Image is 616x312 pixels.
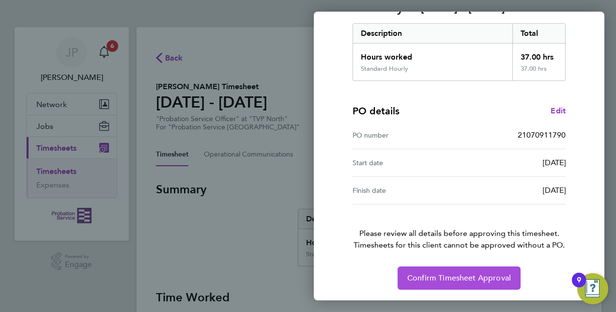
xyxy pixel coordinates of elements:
div: 37.00 hrs [512,44,566,65]
p: Please review all details before approving this timesheet. [341,204,577,251]
span: Edit [551,106,566,115]
div: [DATE] [459,157,566,169]
div: [DATE] [459,185,566,196]
span: Timesheets for this client cannot be approved without a PO. [341,239,577,251]
button: Confirm Timesheet Approval [398,266,521,290]
div: 9 [577,280,581,293]
span: Confirm Timesheet Approval [407,273,511,283]
span: 21070911790 [518,130,566,140]
div: Summary of 22 - 28 Sep 2025 [353,23,566,81]
div: Description [353,24,512,43]
button: Open Resource Center, 9 new notifications [577,273,608,304]
h4: PO details [353,104,400,118]
div: PO number [353,129,459,141]
div: Hours worked [353,44,512,65]
div: Total [512,24,566,43]
div: Start date [353,157,459,169]
div: 37.00 hrs [512,65,566,80]
a: Edit [551,105,566,117]
div: Standard Hourly [361,65,408,73]
div: Finish date [353,185,459,196]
